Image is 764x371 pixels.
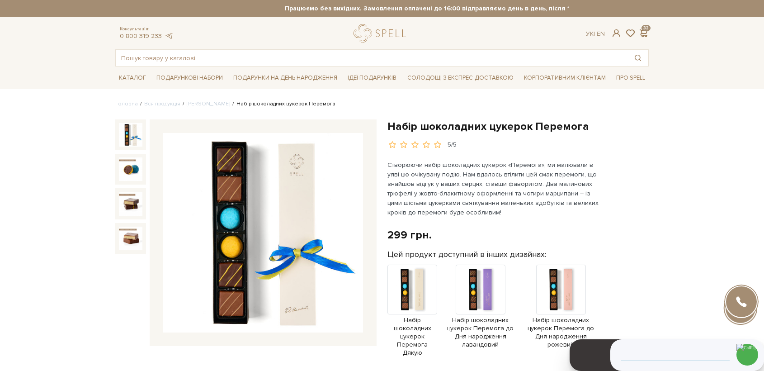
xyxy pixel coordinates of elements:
[387,160,599,217] p: Створюючи набір шоколадних цукерок «Перемога», ми малювали в уяві цю очікувану подію. Нам вдалось...
[536,265,586,314] img: Продукт
[195,5,729,13] strong: Працюємо без вихідних. Замовлення оплачені до 16:00 відправляємо день в день, після 16:00 - насту...
[524,316,598,349] span: Набір шоколадних цукерок Перемога до Дня народження рожевий
[387,285,437,357] a: Набір шоколадних цукерок Перемога Дякую
[586,30,605,38] div: Ук
[120,26,173,32] span: Консультація:
[230,71,341,85] span: Подарунки на День народження
[116,50,627,66] input: Пошук товару у каталозі
[613,71,649,85] span: Про Spell
[524,285,598,349] a: Набір шоколадних цукерок Перемога до Дня народження рожевий
[448,141,457,149] div: 5/5
[387,316,437,357] span: Набір шоколадних цукерок Перемога Дякую
[387,265,437,314] img: Продукт
[153,71,226,85] span: Подарункові набори
[119,192,142,215] img: Набір шоколадних цукерок Перемога
[163,133,363,333] img: Набір шоколадних цукерок Перемога
[442,316,519,349] span: Набір шоколадних цукерок Перемога до Дня народження лавандовий
[627,50,648,66] button: Пошук товару у каталозі
[120,32,162,40] a: 0 800 319 233
[144,100,180,107] a: Вся продукція
[164,32,173,40] a: telegram
[230,100,335,108] li: Набір шоколадних цукерок Перемога
[387,228,432,242] div: 299 грн.
[597,30,605,38] a: En
[404,70,517,86] a: Солодощі з експрес-доставкою
[354,24,410,43] a: logo
[187,100,230,107] a: [PERSON_NAME]
[115,100,138,107] a: Головна
[456,265,505,314] img: Продукт
[387,119,649,133] h1: Набір шоколадних цукерок Перемога
[119,227,142,250] img: Набір шоколадних цукерок Перемога
[520,70,609,86] a: Корпоративним клієнтам
[442,285,519,349] a: Набір шоколадних цукерок Перемога до Дня народження лавандовий
[119,123,142,147] img: Набір шоколадних цукерок Перемога
[119,157,142,181] img: Набір шоколадних цукерок Перемога
[115,71,150,85] span: Каталог
[594,30,595,38] span: |
[344,71,400,85] span: Ідеї подарунків
[387,249,546,260] label: Цей продукт доступний в інших дизайнах:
